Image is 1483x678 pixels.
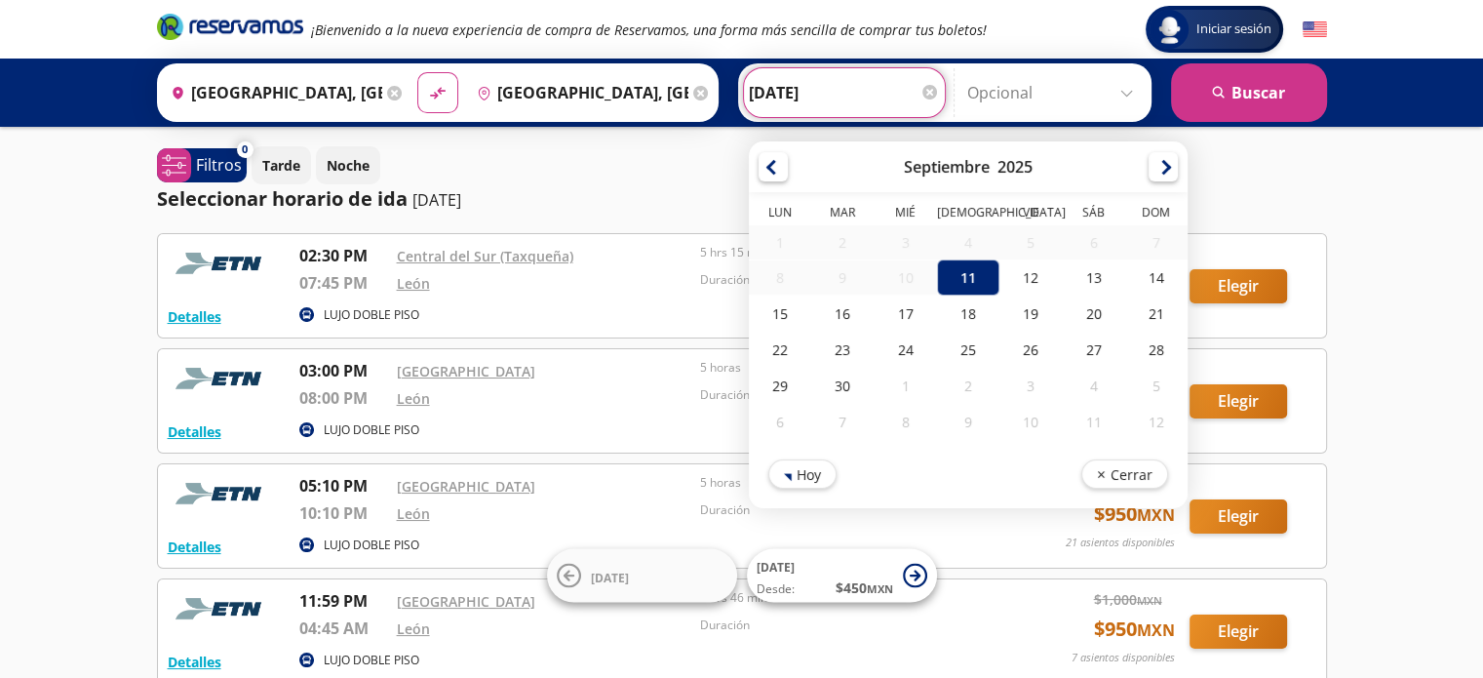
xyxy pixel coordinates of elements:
button: Detalles [168,537,221,557]
p: 7 asientos disponibles [1072,650,1175,666]
div: 03-Oct-25 [999,368,1062,404]
div: 05-Oct-25 [1124,368,1187,404]
p: 04:45 AM [299,617,387,640]
span: [DATE] [757,559,795,576]
p: 10:10 PM [299,501,387,525]
input: Buscar Origen [163,68,382,117]
p: Tarde [262,155,300,176]
span: $ 950 [1094,615,1175,644]
span: $ 450 [836,578,893,598]
button: Cerrar [1080,459,1167,489]
input: Buscar Destino [469,68,688,117]
p: 02:30 PM [299,244,387,267]
button: Elegir [1190,615,1287,649]
button: Buscar [1171,63,1327,122]
p: Noche [327,155,370,176]
button: English [1303,18,1327,42]
div: 10-Sep-25 [874,260,936,295]
div: 25-Sep-25 [936,332,998,368]
button: 0Filtros [157,148,247,182]
div: 30-Sep-25 [811,368,874,404]
span: $ 1,000 [1094,589,1162,610]
small: MXN [1137,504,1175,526]
i: Brand Logo [157,12,303,41]
small: MXN [1137,619,1175,641]
a: León [397,619,430,638]
p: [DATE] [412,188,461,212]
em: ¡Bienvenido a la nueva experiencia de compra de Reservamos, una forma más sencilla de comprar tus... [311,20,987,39]
div: 28-Sep-25 [1124,332,1187,368]
th: Lunes [749,204,811,225]
button: Detalles [168,421,221,442]
p: 5 horas [700,474,995,492]
p: Duración [700,617,995,634]
th: Miércoles [874,204,936,225]
p: 03:00 PM [299,359,387,382]
button: [DATE] [547,549,737,603]
div: 01-Sep-25 [749,225,811,259]
div: 11-Sep-25 [936,259,998,296]
div: 10-Oct-25 [999,404,1062,440]
div: 08-Sep-25 [749,260,811,295]
button: Hoy [768,459,837,489]
img: RESERVAMOS [168,589,275,628]
img: RESERVAMOS [168,244,275,283]
div: 15-Sep-25 [749,296,811,332]
p: LUJO DOBLE PISO [324,421,419,439]
th: Sábado [1062,204,1124,225]
input: Opcional [967,68,1142,117]
div: 02-Oct-25 [936,368,998,404]
a: [GEOGRAPHIC_DATA] [397,362,535,380]
div: 17-Sep-25 [874,296,936,332]
div: 13-Sep-25 [1062,259,1124,296]
div: 27-Sep-25 [1062,332,1124,368]
input: Elegir Fecha [749,68,940,117]
a: León [397,504,430,523]
p: 11:59 PM [299,589,387,613]
div: 01-Oct-25 [874,368,936,404]
th: Jueves [936,204,998,225]
div: 19-Sep-25 [999,296,1062,332]
span: $ 950 [1094,499,1175,529]
p: 07:45 PM [299,271,387,295]
div: 06-Sep-25 [1062,225,1124,259]
p: Duración [700,501,995,519]
div: 29-Sep-25 [749,368,811,404]
p: 05:10 PM [299,474,387,498]
p: 5 horas [700,359,995,377]
div: 23-Sep-25 [811,332,874,368]
p: Duración [700,271,995,289]
div: 20-Sep-25 [1062,296,1124,332]
p: 21 asientos disponibles [1066,535,1175,551]
span: [DATE] [591,569,629,585]
div: 24-Sep-25 [874,332,936,368]
div: 05-Sep-25 [999,225,1062,259]
div: 04-Sep-25 [936,225,998,259]
div: Septiembre [904,156,990,178]
button: Detalles [168,652,221,672]
p: Duración [700,386,995,404]
div: 12-Oct-25 [1124,404,1187,440]
img: RESERVAMOS [168,359,275,398]
p: 5 hrs 15 mins [700,244,995,261]
div: 02-Sep-25 [811,225,874,259]
span: Desde: [757,580,795,598]
button: Noche [316,146,380,184]
p: LUJO DOBLE PISO [324,306,419,324]
p: Seleccionar horario de ida [157,184,408,214]
p: Filtros [196,153,242,177]
div: 07-Sep-25 [1124,225,1187,259]
a: Central del Sur (Taxqueña) [397,247,573,265]
div: 07-Oct-25 [811,404,874,440]
th: Domingo [1124,204,1187,225]
button: [DATE]Desde:$450MXN [747,549,937,603]
a: [GEOGRAPHIC_DATA] [397,592,535,611]
div: 14-Sep-25 [1124,259,1187,296]
div: 22-Sep-25 [749,332,811,368]
div: 06-Oct-25 [749,404,811,440]
small: MXN [1137,593,1162,608]
button: Elegir [1190,384,1287,419]
span: Iniciar sesión [1189,20,1279,39]
p: LUJO DOBLE PISO [324,652,419,669]
div: 18-Sep-25 [936,296,998,332]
